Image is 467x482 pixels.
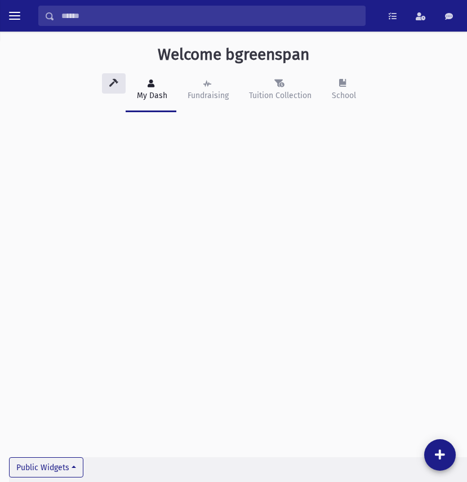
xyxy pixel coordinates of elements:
[9,457,83,477] button: Public Widgets
[176,69,238,112] a: Fundraising
[55,6,365,26] input: Search
[321,69,365,112] a: School
[158,45,309,64] h3: Welcome bgreenspan
[330,90,356,101] div: School
[135,90,167,101] div: My Dash
[185,90,229,101] div: Fundraising
[238,69,321,112] a: Tuition Collection
[247,90,312,101] div: Tuition Collection
[5,6,25,26] button: toggle menu
[126,69,176,112] a: My Dash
